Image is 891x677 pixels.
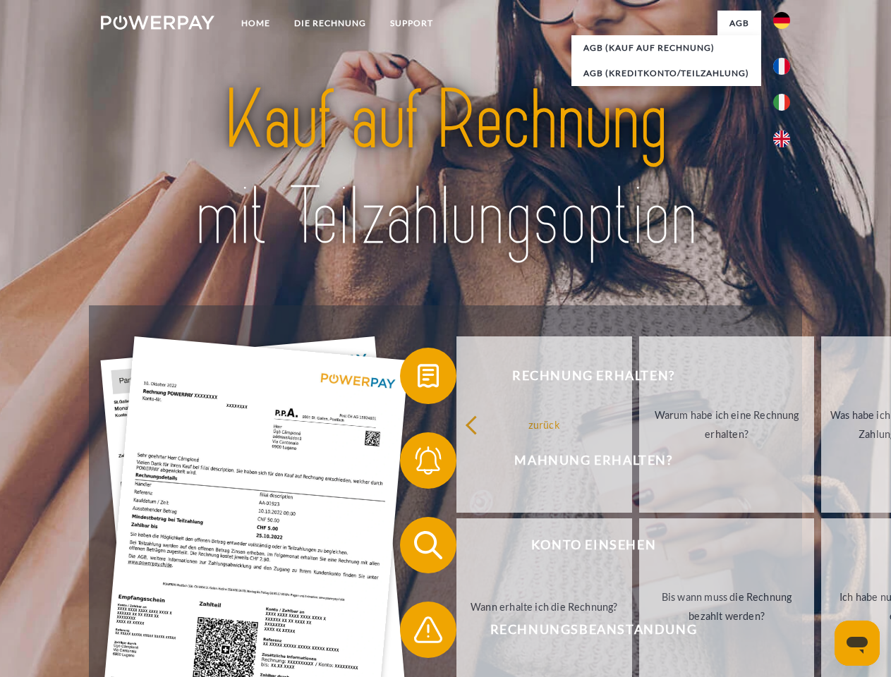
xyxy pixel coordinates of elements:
a: AGB (Kauf auf Rechnung) [571,35,761,61]
button: Rechnung erhalten? [400,348,767,404]
img: logo-powerpay-white.svg [101,16,214,30]
a: Home [229,11,282,36]
img: qb_bell.svg [411,443,446,478]
iframe: Schaltfläche zum Öffnen des Messaging-Fensters [835,621,880,666]
img: en [773,130,790,147]
img: de [773,12,790,29]
img: fr [773,58,790,75]
a: SUPPORT [378,11,445,36]
button: Mahnung erhalten? [400,432,767,489]
img: qb_bill.svg [411,358,446,394]
a: DIE RECHNUNG [282,11,378,36]
img: qb_search.svg [411,527,446,563]
button: Rechnungsbeanstandung [400,602,767,658]
img: it [773,94,790,111]
a: AGB (Kreditkonto/Teilzahlung) [571,61,761,86]
div: Wann erhalte ich die Rechnung? [465,597,624,616]
img: qb_warning.svg [411,612,446,647]
a: agb [717,11,761,36]
div: Bis wann muss die Rechnung bezahlt werden? [648,587,806,626]
div: Warum habe ich eine Rechnung erhalten? [648,405,806,444]
button: Konto einsehen [400,517,767,573]
img: title-powerpay_de.svg [135,68,756,270]
div: zurück [465,415,624,434]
